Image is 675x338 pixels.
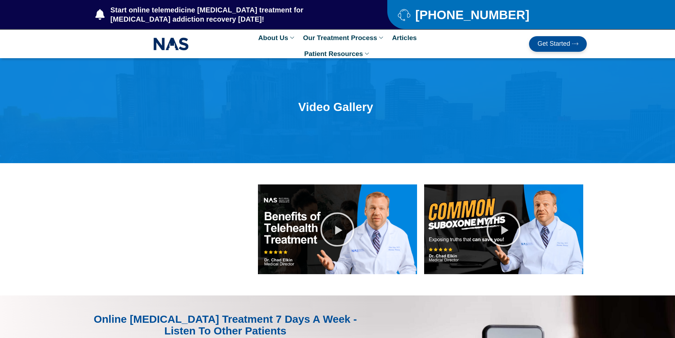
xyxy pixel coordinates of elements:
a: About Us [255,30,299,46]
img: NAS_email_signature-removebg-preview.png [153,36,189,52]
div: Play Video about Common-suboxone-treatment-myths-National-Addiction-Specialists 1 (1) [486,212,521,247]
span: Get Started [538,40,570,48]
a: Our Treatment Process [299,30,388,46]
span: Start online telemedicine [MEDICAL_DATA] treatment for [MEDICAL_DATA] addiction recovery [DATE]! [109,5,359,24]
a: Get Started [529,36,587,52]
div: Play Video about Benefits of Telehealth Suboxone Treatment that you should know [320,212,355,247]
h1: Video Gallery [124,101,547,113]
a: Patient Resources [301,46,375,62]
a: Articles [388,30,420,46]
a: Start online telemedicine [MEDICAL_DATA] treatment for [MEDICAL_DATA] addiction recovery [DATE]! [95,5,359,24]
span: [PHONE_NUMBER] [414,10,529,19]
a: [PHONE_NUMBER] [398,9,569,21]
div: Online [MEDICAL_DATA] Treatment 7 Days A Week - Listen to Other Patients [88,313,362,337]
